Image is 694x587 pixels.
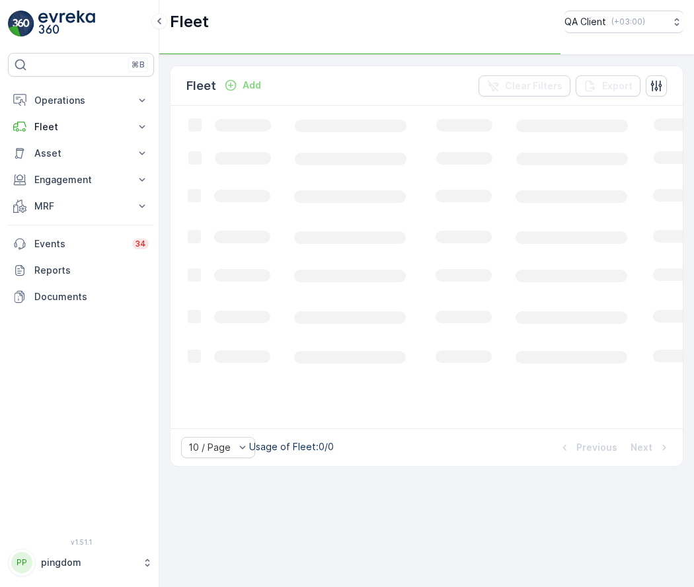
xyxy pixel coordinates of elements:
[564,15,606,28] p: QA Client
[8,231,154,257] a: Events34
[8,257,154,284] a: Reports
[8,549,154,576] button: PPpingdom
[219,77,266,93] button: Add
[631,441,652,454] p: Next
[479,75,570,97] button: Clear Filters
[8,11,34,37] img: logo
[34,200,128,213] p: MRF
[8,284,154,310] a: Documents
[34,94,128,107] p: Operations
[38,11,95,37] img: logo_light-DOdMpM7g.png
[243,79,261,92] p: Add
[557,440,619,455] button: Previous
[505,79,562,93] p: Clear Filters
[170,11,209,32] p: Fleet
[34,173,128,186] p: Engagement
[576,441,617,454] p: Previous
[249,440,334,453] p: Usage of Fleet : 0/0
[34,120,128,134] p: Fleet
[8,114,154,140] button: Fleet
[602,79,633,93] p: Export
[34,147,128,160] p: Asset
[8,193,154,219] button: MRF
[564,11,683,33] button: QA Client(+03:00)
[576,75,640,97] button: Export
[132,59,145,70] p: ⌘B
[611,17,645,27] p: ( +03:00 )
[8,87,154,114] button: Operations
[135,239,146,249] p: 34
[629,440,672,455] button: Next
[8,538,154,546] span: v 1.51.1
[8,167,154,193] button: Engagement
[8,140,154,167] button: Asset
[11,552,32,573] div: PP
[34,290,149,303] p: Documents
[34,264,149,277] p: Reports
[34,237,124,251] p: Events
[186,77,216,95] p: Fleet
[41,556,135,569] p: pingdom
